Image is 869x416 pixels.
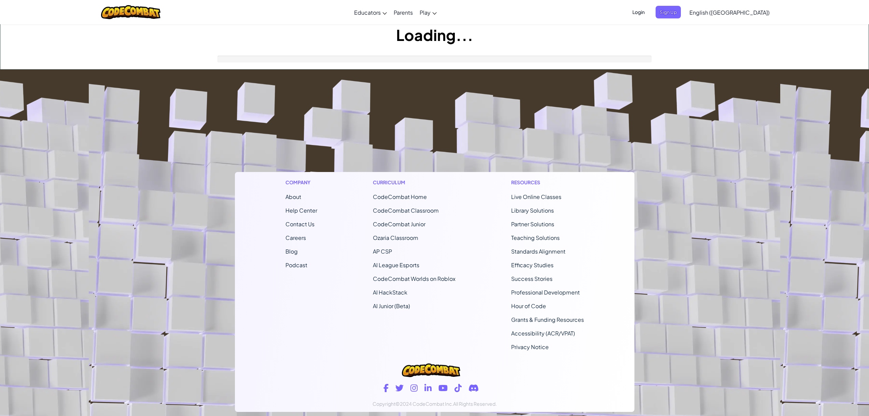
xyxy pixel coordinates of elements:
[373,207,439,214] a: CodeCombat Classroom
[686,3,773,21] a: English ([GEOGRAPHIC_DATA])
[511,343,549,350] a: Privacy Notice
[101,5,161,19] img: CodeCombat logo
[373,261,419,269] a: AI League Esports
[285,220,314,228] span: Contact Us
[390,3,416,21] a: Parents
[689,9,770,16] span: English ([GEOGRAPHIC_DATA])
[373,193,427,200] span: CodeCombat Home
[395,401,453,407] span: ©2024 CodeCombat Inc.
[373,234,418,241] a: Ozaria Classroom
[285,179,317,186] h1: Company
[351,3,390,21] a: Educators
[285,207,317,214] a: Help Center
[0,24,869,45] h1: Loading...
[511,302,546,310] a: Hour of Code
[511,207,554,214] a: Library Solutions
[416,3,440,21] a: Play
[628,6,649,18] button: Login
[511,330,575,337] a: Accessibility (ACR/VPAT)
[420,9,431,16] span: Play
[373,401,395,407] span: Copyright
[453,401,497,407] span: All Rights Reserved.
[373,179,455,186] h1: Curriculum
[285,234,306,241] a: Careers
[511,248,565,255] a: Standards Alignment
[373,248,392,255] a: AP CSP
[354,9,381,16] span: Educators
[511,179,584,186] h1: Resources
[373,302,410,310] a: AI Junior (Beta)
[511,234,560,241] a: Teaching Solutions
[511,289,580,296] a: Professional Development
[373,220,425,228] a: CodeCombat Junior
[373,289,407,296] a: AI HackStack
[511,316,584,323] a: Grants & Funding Resources
[656,6,681,18] button: Sign Up
[373,275,455,282] a: CodeCombat Worlds on Roblox
[511,261,553,269] a: Efficacy Studies
[511,275,552,282] a: Success Stories
[511,193,561,200] a: Live Online Classes
[285,248,298,255] a: Blog
[285,193,301,200] a: About
[402,363,460,377] img: CodeCombat logo
[511,220,554,228] a: Partner Solutions
[285,261,307,269] a: Podcast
